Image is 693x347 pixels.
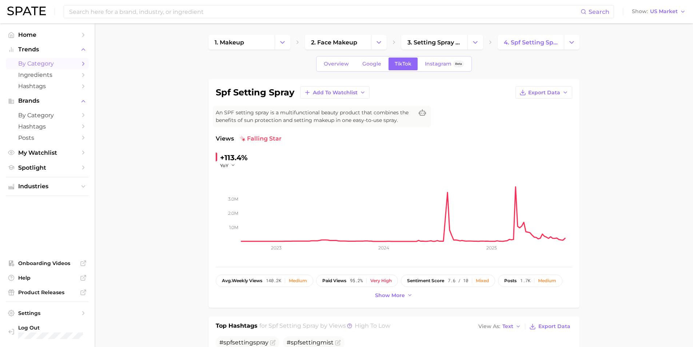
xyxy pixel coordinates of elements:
span: Log Out [18,324,83,331]
span: Hashtags [18,123,76,130]
button: Change Category [564,35,580,50]
a: Product Releases [6,287,89,298]
span: Spotlight [18,164,76,171]
span: # [219,339,268,346]
span: setting [299,339,320,346]
a: by Category [6,110,89,121]
span: View As [478,324,500,328]
h1: spf setting spray [216,88,294,97]
button: ShowUS Market [630,7,688,16]
button: sentiment score7.6 / 10Mixed [401,275,495,287]
span: 3. setting spray products [407,39,461,46]
span: high to low [355,322,390,329]
button: Industries [6,181,89,192]
span: Views [216,134,234,143]
button: paid views95.2%Very high [316,275,398,287]
span: spf [291,339,299,346]
span: Overview [324,61,349,67]
span: Hashtags [18,83,76,90]
span: YoY [220,162,228,169]
abbr: average [222,278,232,283]
a: Google [356,58,387,70]
span: 4. spf setting spray [504,39,558,46]
a: by Category [6,58,89,69]
a: Ingredients [6,69,89,80]
a: My Watchlist [6,147,89,158]
button: Change Category [371,35,387,50]
span: Add to Watchlist [313,90,358,96]
span: setting [232,339,253,346]
a: Hashtags [6,80,89,92]
h1: Top Hashtags [216,322,258,332]
div: Medium [538,278,556,283]
span: Product Releases [18,289,76,296]
span: Industries [18,183,76,190]
a: Help [6,272,89,283]
button: Change Category [467,35,483,50]
button: Show more [373,291,415,300]
tspan: 2025 [486,245,497,251]
button: posts1.7kMedium [498,275,562,287]
div: Mixed [476,278,489,283]
div: Very high [370,278,392,283]
span: An SPF setting spray is a multifunctional beauty product that combines the benefits of sun protec... [216,109,414,124]
span: Search [589,8,609,15]
span: sentiment score [407,278,444,283]
span: 140.2k [266,278,281,283]
span: posts [504,278,517,283]
a: Onboarding Videos [6,258,89,269]
span: Help [18,275,76,281]
span: Trends [18,46,76,53]
span: 7.6 / 10 [448,278,468,283]
span: # mist [287,339,334,346]
a: 1. makeup [208,35,275,50]
a: InstagramBeta [419,58,470,70]
span: 2. face makeup [311,39,357,46]
span: My Watchlist [18,149,76,156]
span: falling star [240,134,282,143]
span: TikTok [395,61,411,67]
span: Beta [455,61,462,67]
span: spf setting spray [268,322,319,329]
span: Show more [375,292,405,299]
a: Log out. Currently logged in with e-mail unhokang@lghnh.com. [6,322,89,341]
img: SPATE [7,7,46,15]
img: falling star [240,136,246,142]
a: 2. face makeup [305,35,371,50]
a: 4. spf setting spray [498,35,564,50]
button: Add to Watchlist [300,86,370,99]
span: 95.2% [350,278,363,283]
a: Settings [6,308,89,319]
span: Google [362,61,381,67]
button: Export Data [515,86,572,99]
span: by Category [18,112,76,119]
span: Onboarding Videos [18,260,76,267]
button: Change Category [275,35,290,50]
tspan: 1.0m [229,224,238,230]
div: Medium [289,278,307,283]
span: Settings [18,310,76,316]
span: Show [632,9,648,13]
button: Flag as miscategorized or irrelevant [270,340,276,346]
h2: for by Views [259,322,390,332]
span: Instagram [425,61,451,67]
a: 3. setting spray products [401,35,467,50]
button: Trends [6,44,89,55]
span: Text [502,324,513,328]
tspan: 2024 [378,245,389,251]
span: Brands [18,98,76,104]
span: 1.7k [520,278,530,283]
span: 1. makeup [215,39,244,46]
span: Export Data [538,323,570,330]
a: Hashtags [6,121,89,132]
div: +113.4% [220,152,248,163]
span: spray [253,339,268,346]
span: spf [223,339,232,346]
span: by Category [18,60,76,67]
span: weekly views [222,278,262,283]
span: Home [18,31,76,38]
button: Brands [6,95,89,106]
span: Export Data [528,90,560,96]
button: View AsText [477,322,523,331]
a: TikTok [389,58,418,70]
